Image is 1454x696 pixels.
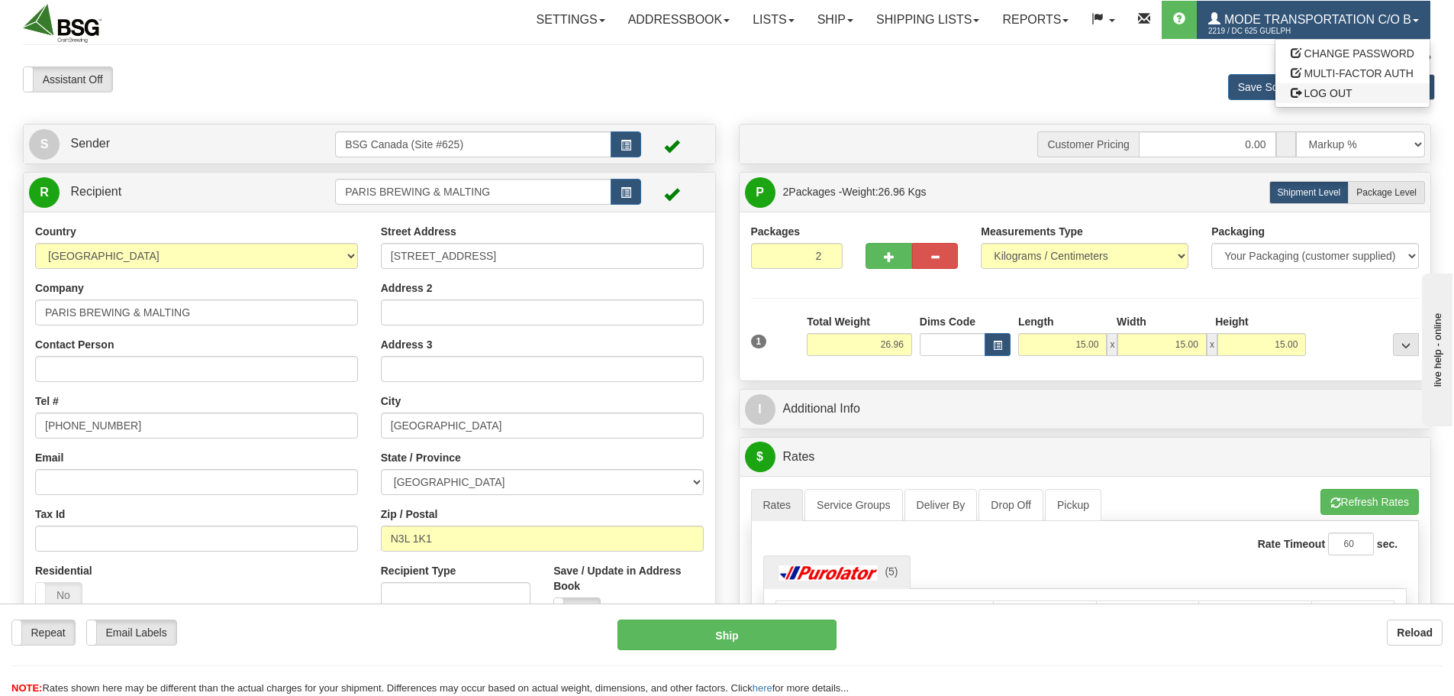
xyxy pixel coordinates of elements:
a: Deliver By [904,489,978,521]
label: Repeat [12,620,75,645]
span: MULTI-FACTOR AUTH [1304,67,1414,79]
a: $Rates [745,442,1426,473]
label: Dims Code [920,314,975,329]
span: Shipment Level [1278,187,1341,198]
label: Total Weight [807,314,870,329]
span: 2 [783,186,789,198]
label: Email Labels [87,620,176,645]
label: Tax Id [35,507,65,522]
label: Street Address [381,224,456,239]
span: $ [745,442,775,472]
label: Address 3 [381,337,433,352]
span: Packages - [783,176,927,207]
label: Length [1018,314,1054,329]
a: Addressbook [617,1,742,39]
label: Address 2 [381,280,433,296]
label: State / Province [381,450,461,465]
label: Country [35,224,76,239]
label: Contact Person [35,337,114,352]
span: Weight: [842,186,926,198]
b: Reload [1397,626,1433,639]
th: Your $ [1096,601,1198,630]
label: Company [35,280,84,296]
span: S [29,129,60,160]
input: Sender Id [335,131,611,157]
th: Delivery [1198,601,1311,630]
div: ... [1393,333,1419,356]
div: Support: 1 - 855 - 55 - 2SHIP [23,53,1431,66]
span: x [1207,333,1217,356]
label: Zip / Postal [381,507,438,522]
a: Service Groups [804,489,902,521]
a: P 2Packages -Weight:26.96 Kgs [745,176,1426,208]
label: Packaging [1211,224,1265,239]
label: Measurements Type [981,224,1083,239]
label: Save / Update in Address Book [553,563,703,594]
span: 26.96 [879,186,905,198]
label: Tel # [35,393,59,409]
a: LOG OUT [1275,83,1430,103]
label: No [554,598,600,623]
button: Ship [617,620,837,650]
label: Packages [751,224,801,239]
span: R [29,177,60,208]
a: Rates [751,489,804,521]
label: Height [1215,314,1249,329]
a: R Recipient [29,176,301,208]
span: Sender [70,137,110,150]
span: NOTE: [11,682,42,694]
a: Settings [525,1,617,39]
span: Kgs [908,186,927,198]
button: Save Screen Layout [1228,74,1350,100]
a: Ship [806,1,865,39]
a: Shipping lists [865,1,991,39]
a: Drop Off [978,489,1043,521]
label: Residential [35,563,92,578]
label: sec. [1377,536,1398,552]
span: 1 [751,335,767,348]
img: logo2219.jpg [23,4,102,43]
label: Email [35,450,63,465]
label: No [36,583,82,607]
input: Enter a location [381,243,704,269]
span: 2219 / DC 625 Guelph [1208,24,1323,39]
iframe: chat widget [1419,270,1452,426]
a: Pickup [1045,489,1101,521]
th: Service [775,601,993,630]
span: Package Level [1356,187,1417,198]
img: Purolator [775,565,882,581]
th: List $ [993,601,1096,630]
span: Customer Pricing [1037,131,1138,157]
button: Refresh Rates [1320,489,1419,515]
span: LOG OUT [1304,87,1352,99]
span: x [1107,333,1117,356]
a: here [753,682,772,694]
span: P [745,177,775,208]
label: Assistant Off [24,67,112,92]
a: Reports [991,1,1080,39]
a: S Sender [29,128,335,160]
a: Mode Transportation c/o B 2219 / DC 625 Guelph [1197,1,1430,39]
a: IAdditional Info [745,393,1426,425]
button: Reload [1387,620,1443,646]
div: live help - online [11,13,141,24]
a: CHANGE PASSWORD [1275,44,1430,63]
span: Recipient [70,185,121,198]
a: Lists [741,1,805,39]
span: CHANGE PASSWORD [1304,47,1414,60]
label: City [381,393,401,409]
a: MULTI-FACTOR AUTH [1275,63,1430,83]
span: Mode Transportation c/o B [1220,13,1411,26]
label: Rate Timeout [1258,536,1325,552]
label: Width [1117,314,1146,329]
input: Recipient Id [335,179,611,205]
span: (5) [885,565,898,578]
label: Recipient Type [381,563,456,578]
span: I [745,394,775,425]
